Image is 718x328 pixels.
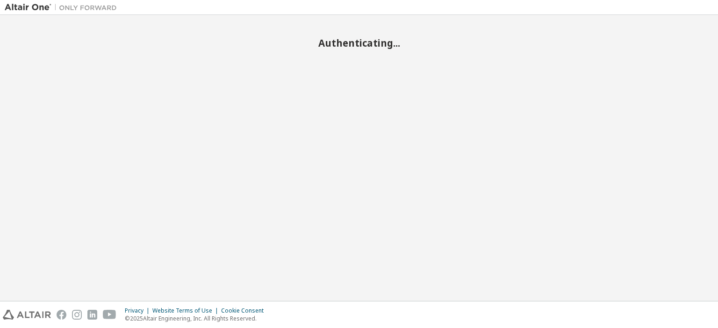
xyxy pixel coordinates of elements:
[221,307,269,314] div: Cookie Consent
[152,307,221,314] div: Website Terms of Use
[125,307,152,314] div: Privacy
[57,310,66,320] img: facebook.svg
[72,310,82,320] img: instagram.svg
[125,314,269,322] p: © 2025 Altair Engineering, Inc. All Rights Reserved.
[3,310,51,320] img: altair_logo.svg
[5,37,713,49] h2: Authenticating...
[5,3,122,12] img: Altair One
[87,310,97,320] img: linkedin.svg
[103,310,116,320] img: youtube.svg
